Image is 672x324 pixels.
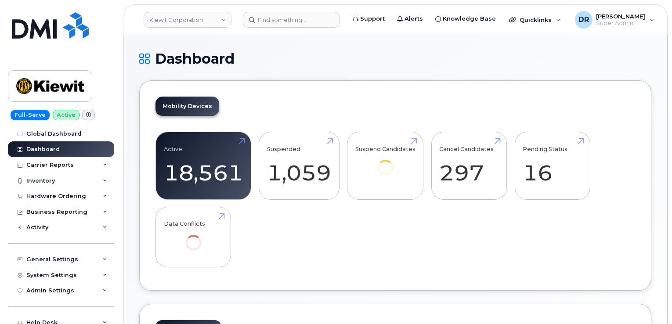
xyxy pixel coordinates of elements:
a: Active 18,561 [164,137,243,195]
a: Cancel Candidates 297 [439,137,499,195]
a: Data Conflicts [164,212,223,262]
a: Suspended 1,059 [267,137,331,195]
h1: Dashboard [139,51,651,66]
a: Mobility Devices [155,97,219,116]
a: Pending Status 16 [523,137,582,195]
a: Suspend Candidates [355,137,415,187]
